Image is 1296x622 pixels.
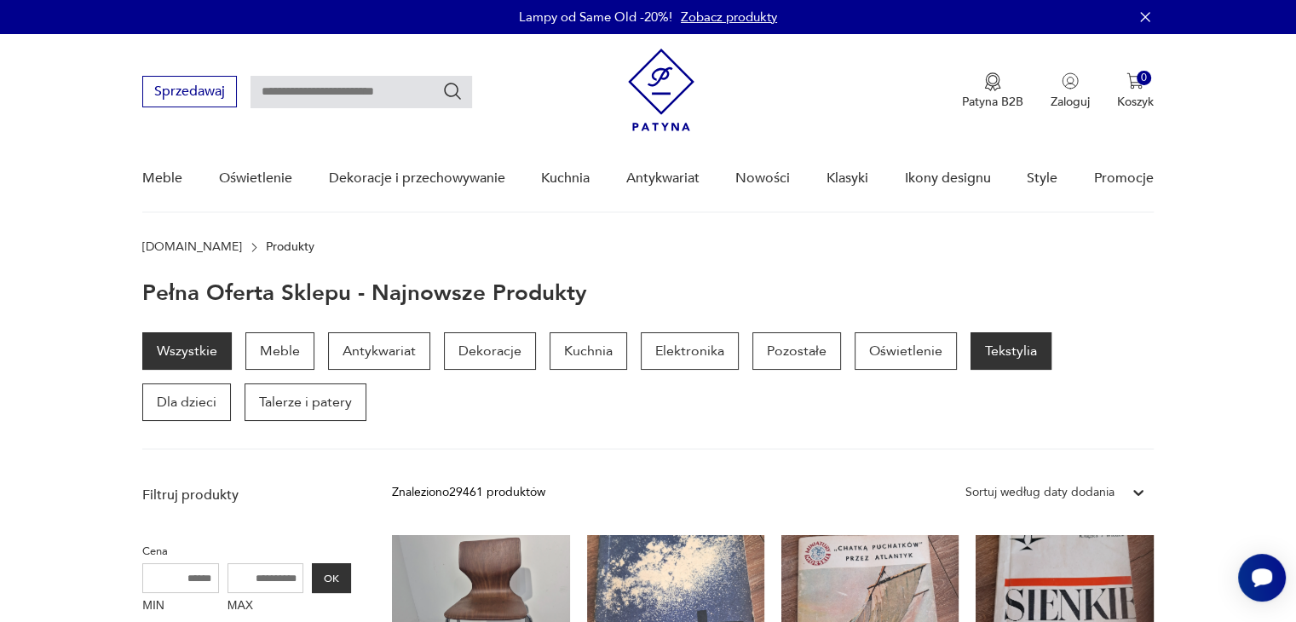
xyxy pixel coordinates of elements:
img: Ikona koszyka [1126,72,1143,89]
a: Klasyki [827,146,868,211]
a: Antykwariat [328,332,430,370]
img: Ikonka użytkownika [1062,72,1079,89]
a: Ikona medaluPatyna B2B [962,72,1023,110]
img: Patyna - sklep z meblami i dekoracjami vintage [628,49,694,131]
div: 0 [1137,71,1151,85]
a: Dla dzieci [142,383,231,421]
p: Koszyk [1117,94,1154,110]
a: Pozostałe [752,332,841,370]
a: Tekstylia [971,332,1051,370]
a: Meble [245,332,314,370]
a: Kuchnia [550,332,627,370]
a: Meble [142,146,182,211]
p: Cena [142,542,351,561]
button: OK [312,563,351,593]
button: Zaloguj [1051,72,1090,110]
a: Oświetlenie [219,146,292,211]
button: Patyna B2B [962,72,1023,110]
div: Sortuj według daty dodania [965,483,1115,502]
a: Promocje [1094,146,1154,211]
a: Talerze i patery [245,383,366,421]
iframe: Smartsupp widget button [1238,554,1286,602]
button: Sprzedawaj [142,76,237,107]
p: Lampy od Same Old -20%! [519,9,672,26]
a: Dekoracje [444,332,536,370]
a: Nowości [735,146,790,211]
a: Style [1027,146,1057,211]
img: Ikona medalu [984,72,1001,91]
a: Sprzedawaj [142,87,237,99]
p: Zaloguj [1051,94,1090,110]
a: Oświetlenie [855,332,957,370]
a: Elektronika [641,332,739,370]
button: 0Koszyk [1117,72,1154,110]
a: Kuchnia [541,146,590,211]
a: Zobacz produkty [681,9,777,26]
a: Ikony designu [904,146,990,211]
a: Antykwariat [626,146,700,211]
p: Produkty [266,240,314,254]
p: Filtruj produkty [142,486,351,504]
h1: Pełna oferta sklepu - najnowsze produkty [142,281,587,305]
label: MAX [228,593,304,620]
div: Znaleziono 29461 produktów [392,483,545,502]
p: Patyna B2B [962,94,1023,110]
label: MIN [142,593,219,620]
button: Szukaj [442,81,463,101]
a: [DOMAIN_NAME] [142,240,242,254]
a: Wszystkie [142,332,232,370]
a: Dekoracje i przechowywanie [328,146,504,211]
